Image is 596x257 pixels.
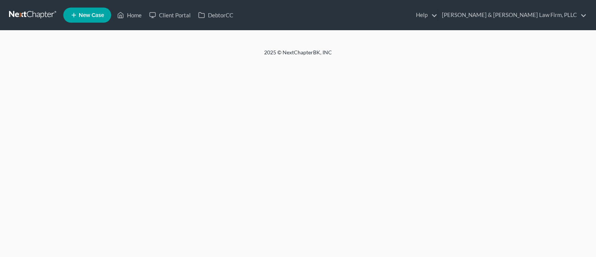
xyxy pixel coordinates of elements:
div: 2025 © NextChapterBK, INC [83,49,513,62]
a: DebtorCC [194,8,237,22]
a: Client Portal [145,8,194,22]
new-legal-case-button: New Case [63,8,111,23]
a: Home [113,8,145,22]
a: Help [412,8,437,22]
a: [PERSON_NAME] & [PERSON_NAME] Law Firm, PLLC [438,8,587,22]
